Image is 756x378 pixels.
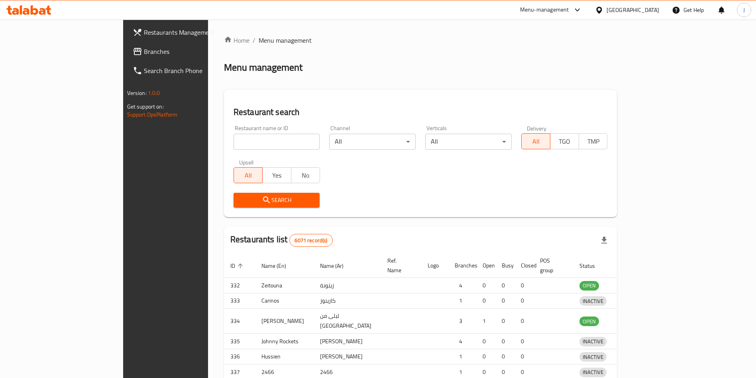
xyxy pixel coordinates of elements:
[234,106,608,118] h2: Restaurant search
[421,253,448,278] th: Logo
[579,281,599,290] span: OPEN
[527,125,547,131] label: Delivery
[255,334,314,349] td: Johnny Rockets
[314,293,381,309] td: كارينوز
[314,349,381,364] td: [PERSON_NAME]
[234,193,320,208] button: Search
[126,61,249,80] a: Search Branch Phone
[126,23,249,42] a: Restaurants Management
[259,36,312,45] span: Menu management
[237,170,259,181] span: All
[579,317,599,326] span: OPEN
[255,349,314,364] td: Hussien
[387,256,412,275] span: Ref. Name
[290,237,332,244] span: 6071 record(s)
[127,109,178,120] a: Support.OpsPlatform
[495,253,514,278] th: Busy
[314,278,381,293] td: زيتونة
[743,6,745,14] span: J
[495,278,514,293] td: 0
[514,349,534,364] td: 0
[239,159,254,165] label: Upsell
[514,293,534,309] td: 0
[495,293,514,309] td: 0
[234,167,263,183] button: All
[230,234,333,247] h2: Restaurants list
[514,309,534,334] td: 0
[448,309,476,334] td: 3
[448,334,476,349] td: 4
[476,334,495,349] td: 0
[476,253,495,278] th: Open
[291,167,320,183] button: No
[579,297,607,306] span: INACTIVE
[495,309,514,334] td: 0
[525,136,547,147] span: All
[425,134,512,150] div: All
[582,136,605,147] span: TMP
[448,349,476,364] td: 1
[295,170,317,181] span: No
[579,368,607,377] div: INACTIVE
[514,278,534,293] td: 0
[148,88,160,98] span: 1.0.0
[255,309,314,334] td: [PERSON_NAME]
[579,337,607,346] span: INACTIVE
[521,133,550,149] button: All
[144,47,243,56] span: Branches
[230,261,245,271] span: ID
[595,231,614,250] div: Export file
[514,334,534,349] td: 0
[520,5,569,15] div: Menu-management
[550,133,579,149] button: TGO
[144,28,243,37] span: Restaurants Management
[329,134,416,150] div: All
[240,195,314,205] span: Search
[314,334,381,349] td: [PERSON_NAME]
[126,42,249,61] a: Branches
[495,334,514,349] td: 0
[224,36,617,45] nav: breadcrumb
[607,6,659,14] div: [GEOGRAPHIC_DATA]
[616,253,644,278] th: Action
[261,261,297,271] span: Name (En)
[255,278,314,293] td: Zeitouna
[448,253,476,278] th: Branches
[476,349,495,364] td: 0
[579,261,605,271] span: Status
[289,234,332,247] div: Total records count
[579,368,607,377] span: INACTIVE
[253,36,255,45] li: /
[224,61,302,74] h2: Menu management
[127,101,164,112] span: Get support on:
[495,349,514,364] td: 0
[579,317,599,326] div: OPEN
[448,278,476,293] td: 4
[579,133,608,149] button: TMP
[554,136,576,147] span: TGO
[448,293,476,309] td: 1
[476,293,495,309] td: 0
[540,256,564,275] span: POS group
[314,309,381,334] td: ليلى من [GEOGRAPHIC_DATA]
[266,170,288,181] span: Yes
[476,278,495,293] td: 0
[262,167,291,183] button: Yes
[144,66,243,75] span: Search Branch Phone
[234,134,320,150] input: Search for restaurant name or ID..
[514,253,534,278] th: Closed
[127,88,147,98] span: Version:
[255,293,314,309] td: Carinos
[476,309,495,334] td: 1
[579,352,607,362] span: INACTIVE
[320,261,354,271] span: Name (Ar)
